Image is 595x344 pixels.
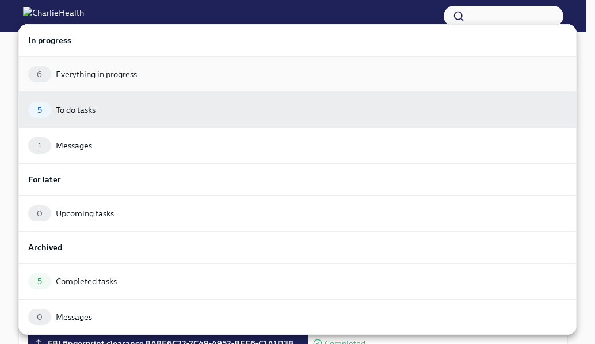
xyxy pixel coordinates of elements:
div: Upcoming tasks [56,208,114,219]
span: 0 [30,313,49,322]
div: To do tasks [56,104,96,116]
div: Everything in progress [56,68,137,80]
span: 1 [31,142,48,150]
span: 0 [30,209,49,218]
a: 6Everything in progress [18,56,577,92]
a: For later [18,163,577,196]
span: 5 [30,106,49,114]
a: 1Messages [18,128,577,163]
a: 0Upcoming tasks [18,196,577,231]
div: Completed tasks [56,276,117,287]
span: 6 [30,70,49,79]
a: 5To do tasks [18,92,577,128]
span: 5 [30,277,49,286]
h6: Archived [28,241,567,254]
div: Messages [56,140,92,151]
a: Archived [18,231,577,263]
h6: In progress [28,34,567,47]
a: In progress [18,24,577,56]
h6: For later [28,173,567,186]
a: 0Messages [18,299,577,335]
div: Messages [56,311,92,323]
a: 5Completed tasks [18,263,577,299]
